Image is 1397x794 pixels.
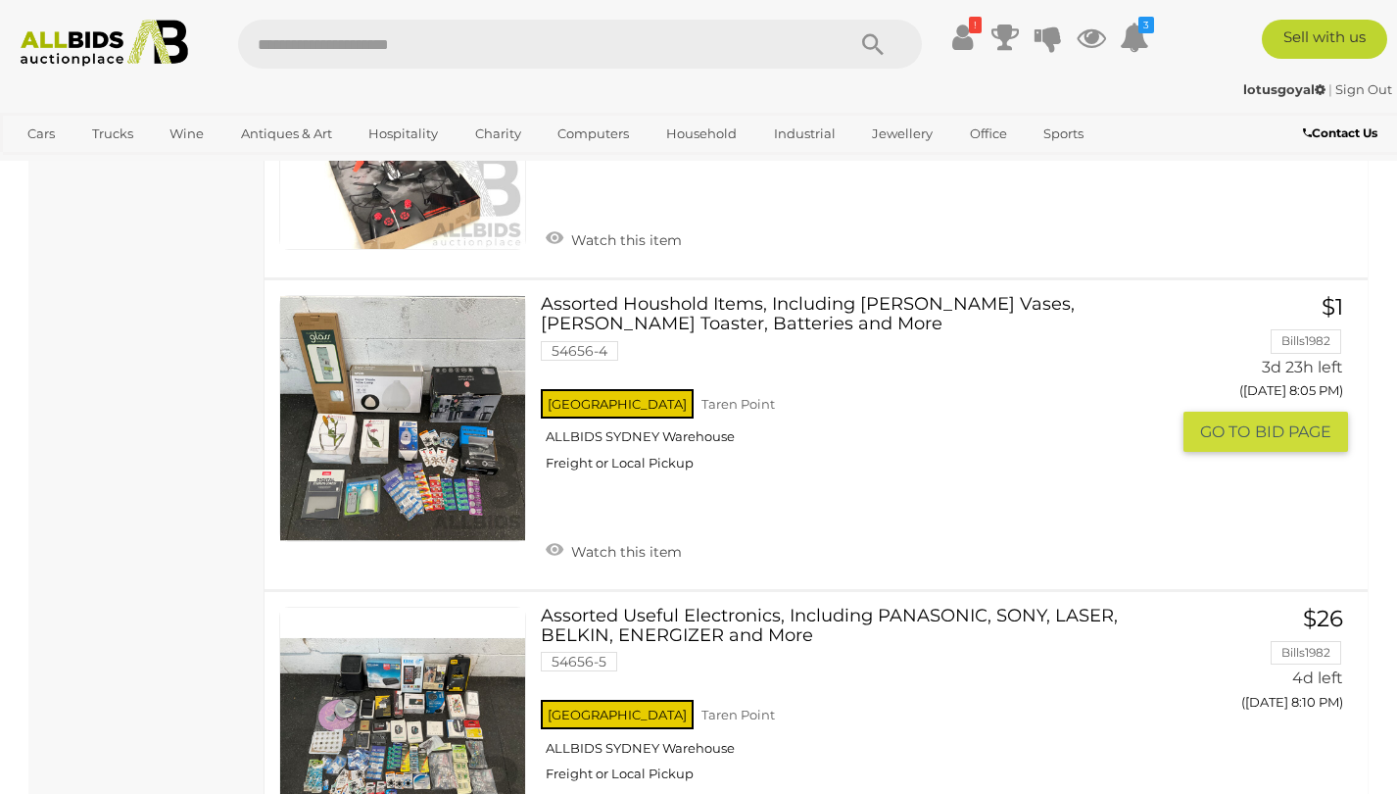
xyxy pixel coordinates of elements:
a: $1 Bills1982 3d 23h left ([DATE] 8:05 PM) GO TOBID PAGE [1198,295,1348,454]
a: Sports [1031,118,1096,150]
img: Allbids.com.au [11,20,198,67]
b: Contact Us [1303,125,1377,140]
a: Office [957,118,1020,150]
a: Sign Out [1335,81,1392,97]
a: [GEOGRAPHIC_DATA] [15,150,179,182]
a: Industrial [761,118,848,150]
button: GO TOBID PAGE [1183,412,1348,452]
a: Watch this item [541,535,687,565]
strong: lotusgoyal [1243,81,1325,97]
button: Search [824,20,922,69]
span: GO TO [1200,422,1255,442]
a: Household [653,118,749,150]
a: $26 Bills1982 4d left ([DATE] 8:10 PM) [1198,607,1348,721]
i: ! [969,17,982,33]
span: | [1328,81,1332,97]
span: Watch this item [566,231,682,249]
a: Hospitality [356,118,451,150]
span: $1 [1322,293,1343,321]
span: $26 [1303,605,1343,632]
a: Jewellery [859,118,945,150]
span: BID PAGE [1255,422,1331,442]
a: Cars [15,118,68,150]
a: 3 [1120,20,1149,55]
a: Charity [462,118,534,150]
i: 3 [1138,17,1154,33]
a: Contact Us [1303,123,1382,144]
a: lotusgoyal [1243,81,1328,97]
a: Watch this item [541,223,687,253]
a: Assorted Houshold Items, Including [PERSON_NAME] Vases, [PERSON_NAME] Toaster, Batteries and More... [555,295,1170,486]
a: Sell with us [1262,20,1387,59]
a: Wine [157,118,217,150]
a: Antiques & Art [228,118,345,150]
a: ! [947,20,977,55]
a: Lenoxx Volition V19 Drone - New 53982-19 ACT Fyshwick ALLBIDS Showroom [GEOGRAPHIC_DATA] Freight ... [555,3,1170,174]
a: Computers [545,118,642,150]
span: Watch this item [566,543,682,561]
a: Trucks [79,118,146,150]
